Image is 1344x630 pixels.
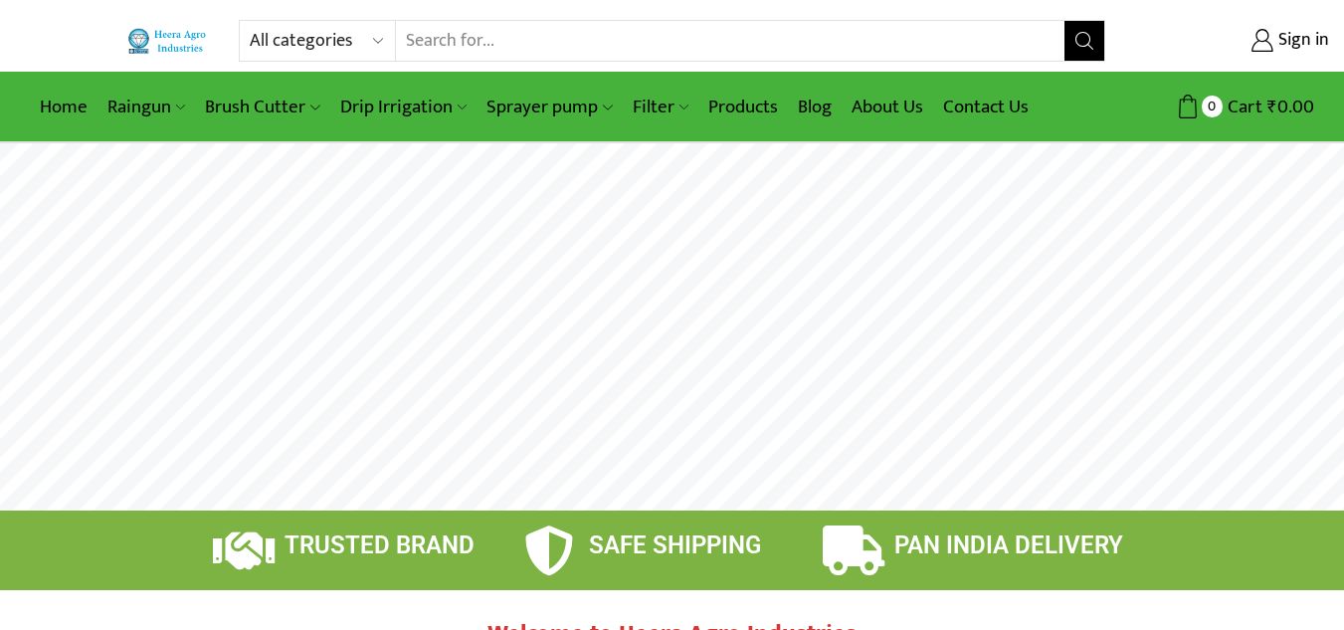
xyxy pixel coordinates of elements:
[1267,92,1277,122] span: ₹
[589,531,761,559] span: SAFE SHIPPING
[933,84,1039,130] a: Contact Us
[1273,28,1329,54] span: Sign in
[1135,23,1329,59] a: Sign in
[1125,89,1314,125] a: 0 Cart ₹0.00
[477,84,622,130] a: Sprayer pump
[97,84,195,130] a: Raingun
[1202,96,1223,116] span: 0
[330,84,477,130] a: Drip Irrigation
[285,531,475,559] span: TRUSTED BRAND
[623,84,698,130] a: Filter
[1064,21,1104,61] button: Search button
[698,84,788,130] a: Products
[788,84,842,130] a: Blog
[30,84,97,130] a: Home
[396,21,1063,61] input: Search for...
[1223,94,1262,120] span: Cart
[842,84,933,130] a: About Us
[1267,92,1314,122] bdi: 0.00
[894,531,1123,559] span: PAN INDIA DELIVERY
[195,84,329,130] a: Brush Cutter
